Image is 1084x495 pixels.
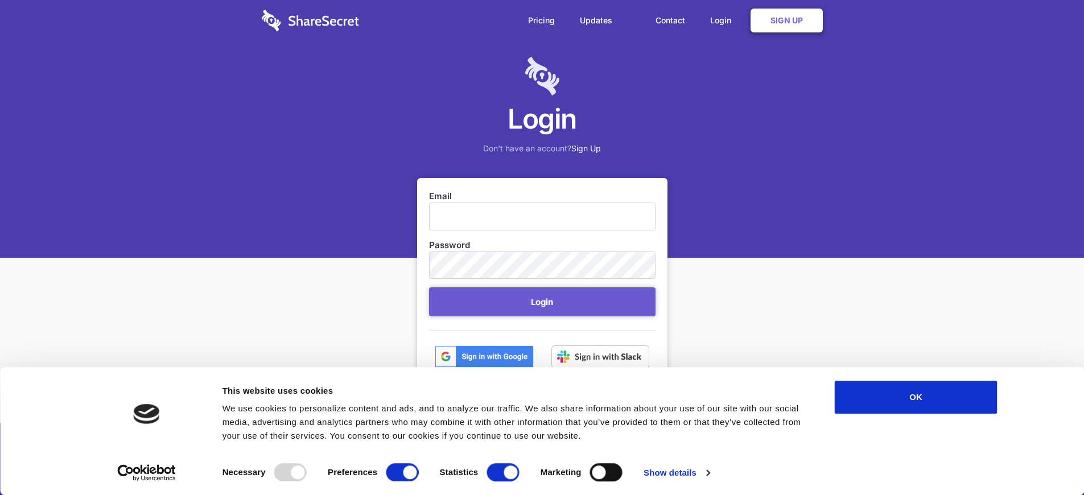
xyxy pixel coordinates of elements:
img: Sign in with Slack [551,345,649,368]
img: logo [134,404,160,424]
label: Password [429,239,656,251]
strong: Preferences [328,467,377,477]
button: Login [429,287,656,316]
div: This website uses cookies [222,384,809,398]
a: Show details [644,464,710,481]
a: Login [699,3,748,38]
img: logo-lt-purple-60x68@2x-c671a683ea72a1d466fb5d642181eefbee81c4e10ba9aed56c8e1d7e762e8086.png [525,57,559,96]
img: logo-wordmark-white-trans-d4663122ce5f474addd5e946df7df03e33cb6a1c49d2221995e7729f52c070b2.svg [262,10,359,31]
a: Pricing [517,3,566,38]
strong: Statistics [440,467,479,477]
strong: Marketing [541,467,582,477]
strong: Necessary [222,467,266,477]
div: We use cookies to personalize content and ads, and to analyze our traffic. We also share informat... [222,402,809,443]
button: OK [835,381,998,414]
label: Email [429,190,656,203]
a: Contact [644,3,696,38]
img: btn_google_signin_dark_normal_web@2x-02e5a4921c5dab0481f19210d7229f84a41d9f18e5bdafae021273015eeb... [435,345,534,368]
a: Usercentrics Cookiebot - opens in a new window [97,464,196,481]
a: Sign Up [571,143,601,153]
a: Sign Up [751,9,823,32]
